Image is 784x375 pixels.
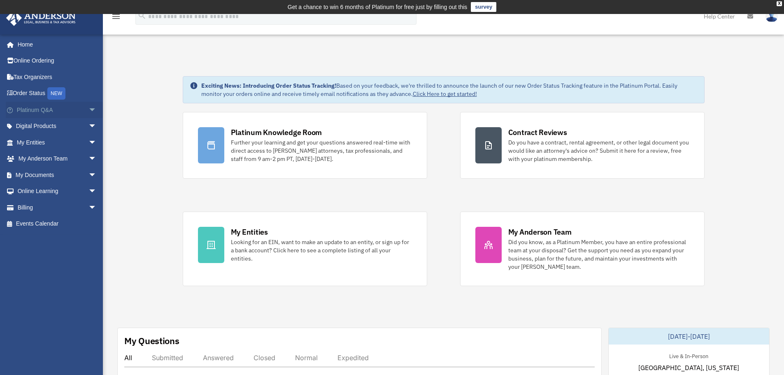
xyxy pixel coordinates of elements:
strong: Exciting News: Introducing Order Status Tracking! [201,82,336,89]
div: Based on your feedback, we're thrilled to announce the launch of our new Order Status Tracking fe... [201,82,698,98]
div: All [124,354,132,362]
span: arrow_drop_down [88,151,105,168]
div: My Anderson Team [508,227,572,237]
a: survey [471,2,496,12]
div: Live & In-Person [663,351,715,360]
a: Digital Productsarrow_drop_down [6,118,109,135]
div: Further your learning and get your questions answered real-time with direct access to [PERSON_NAM... [231,138,412,163]
div: Submitted [152,354,183,362]
div: My Questions [124,335,179,347]
div: Did you know, as a Platinum Member, you have an entire professional team at your disposal? Get th... [508,238,689,271]
a: Online Ordering [6,53,109,69]
a: Platinum Q&Aarrow_drop_down [6,102,109,118]
div: Normal [295,354,318,362]
span: arrow_drop_down [88,167,105,184]
a: My Anderson Team Did you know, as a Platinum Member, you have an entire professional team at your... [460,212,705,286]
div: [DATE]-[DATE] [609,328,769,345]
div: Closed [254,354,275,362]
a: My Anderson Teamarrow_drop_down [6,151,109,167]
span: [GEOGRAPHIC_DATA], [US_STATE] [638,363,739,373]
span: arrow_drop_down [88,199,105,216]
div: Get a chance to win 6 months of Platinum for free just by filling out this [288,2,468,12]
div: close [777,1,782,6]
span: arrow_drop_down [88,102,105,119]
a: My Entities Looking for an EIN, want to make an update to an entity, or sign up for a bank accoun... [183,212,427,286]
a: Contract Reviews Do you have a contract, rental agreement, or other legal document you would like... [460,112,705,179]
div: Contract Reviews [508,127,567,137]
a: Online Learningarrow_drop_down [6,183,109,200]
a: menu [111,14,121,21]
div: Do you have a contract, rental agreement, or other legal document you would like an attorney's ad... [508,138,689,163]
a: Events Calendar [6,216,109,232]
div: Platinum Knowledge Room [231,127,322,137]
div: Answered [203,354,234,362]
a: Home [6,36,105,53]
div: My Entities [231,227,268,237]
a: Platinum Knowledge Room Further your learning and get your questions answered real-time with dire... [183,112,427,179]
a: Order StatusNEW [6,85,109,102]
a: Tax Organizers [6,69,109,85]
a: Billingarrow_drop_down [6,199,109,216]
a: My Entitiesarrow_drop_down [6,134,109,151]
img: Anderson Advisors Platinum Portal [4,10,78,26]
div: Expedited [337,354,369,362]
a: My Documentsarrow_drop_down [6,167,109,183]
img: User Pic [765,10,778,22]
span: arrow_drop_down [88,134,105,151]
i: menu [111,12,121,21]
i: search [137,11,147,20]
span: arrow_drop_down [88,118,105,135]
div: NEW [47,87,65,100]
span: arrow_drop_down [88,183,105,200]
a: Click Here to get started! [413,90,477,98]
div: Looking for an EIN, want to make an update to an entity, or sign up for a bank account? Click her... [231,238,412,263]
